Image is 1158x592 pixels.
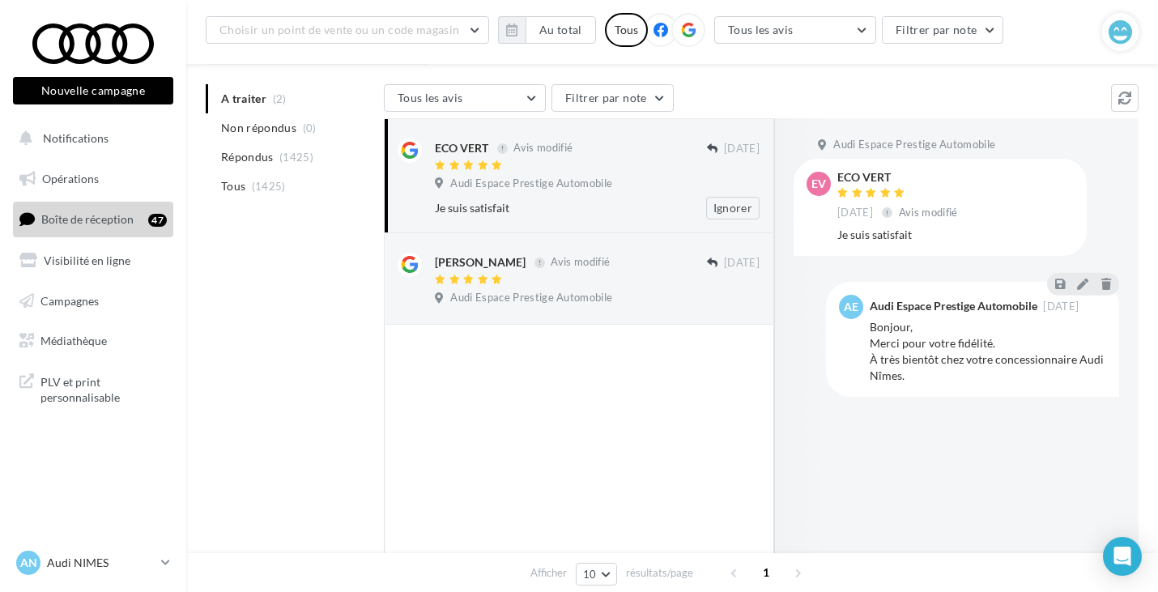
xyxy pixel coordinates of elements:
div: [PERSON_NAME] [435,254,526,270]
span: résultats/page [626,565,693,581]
span: AE [844,299,858,315]
span: (1425) [252,180,286,193]
span: Audi Espace Prestige Automobile [450,291,612,305]
button: Filtrer par note [882,16,1004,44]
button: Tous les avis [384,84,546,112]
div: 47 [148,214,167,227]
span: Audi Espace Prestige Automobile [833,138,995,152]
div: Je suis satisfait [435,200,654,216]
a: Visibilité en ligne [10,244,177,278]
span: (0) [303,121,317,134]
a: Médiathèque [10,324,177,358]
div: Tous [605,13,648,47]
button: Au total [498,16,596,44]
a: Boîte de réception47 [10,202,177,236]
span: Tous les avis [728,23,794,36]
button: Nouvelle campagne [13,77,173,104]
span: [DATE] [1043,301,1079,312]
a: Campagnes [10,284,177,318]
span: Notifications [43,131,109,145]
span: Choisir un point de vente ou un code magasin [219,23,459,36]
span: 10 [583,568,597,581]
div: ECO VERT [435,140,488,156]
span: (1425) [279,151,313,164]
span: Répondus [221,149,274,165]
div: Audi Espace Prestige Automobile [870,300,1037,312]
p: Audi NIMES [47,555,155,571]
span: Avis modifié [513,142,573,155]
button: Choisir un point de vente ou un code magasin [206,16,489,44]
span: Médiathèque [40,334,107,347]
span: [DATE] [837,206,873,220]
span: Afficher [530,565,567,581]
a: AN Audi NIMES [13,547,173,578]
span: AN [20,555,37,571]
span: [DATE] [724,256,760,270]
div: Open Intercom Messenger [1103,537,1142,576]
span: Tous [221,178,245,194]
span: Avis modifié [551,256,610,269]
button: 10 [576,563,617,586]
span: 1 [753,560,779,586]
a: Opérations [10,162,177,196]
div: Bonjour, Merci pour votre fidélité. À très bientôt chez votre concessionnaire Audi Nîmes. [870,319,1106,384]
button: Notifications [10,121,170,155]
span: Opérations [42,172,99,185]
span: Campagnes [40,293,99,307]
span: Tous les avis [398,91,463,104]
span: Visibilité en ligne [44,253,130,267]
a: PLV et print personnalisable [10,364,177,412]
button: Tous les avis [714,16,876,44]
span: PLV et print personnalisable [40,371,167,406]
button: Au total [526,16,596,44]
button: Filtrer par note [551,84,674,112]
span: Avis modifié [899,206,958,219]
span: Non répondus [221,120,296,136]
div: ECO VERT [837,172,961,183]
span: [DATE] [724,142,760,156]
button: Ignorer [706,197,760,219]
span: EV [811,176,826,192]
span: Audi Espace Prestige Automobile [450,177,612,191]
span: Boîte de réception [41,212,134,226]
div: Je suis satisfait [837,227,1074,243]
